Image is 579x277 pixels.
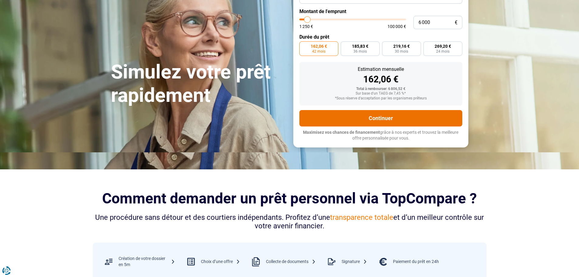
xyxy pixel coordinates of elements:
p: grâce à nos experts et trouvez la meilleure offre personnalisée pour vous. [299,130,462,141]
div: Signature [342,259,367,265]
button: Continuer [299,110,462,126]
div: Sur base d'un TAEG de 7,45 %* [304,92,457,96]
label: Montant de l'emprunt [299,9,462,14]
label: Durée du prêt [299,34,462,40]
span: 24 mois [436,50,450,53]
span: € [455,20,457,25]
div: Estimation mensuelle [304,67,457,72]
div: 162,06 € [304,75,457,84]
h1: Simulez votre prêt rapidement [111,61,286,107]
div: Collecte de documents [266,259,316,265]
div: Une procédure sans détour et des courtiers indépendants. Profitez d’une et d’un meilleur contrôle... [93,213,487,231]
span: 36 mois [353,50,367,53]
span: Maximisez vos chances de financement [303,130,380,135]
span: 185,83 € [352,44,368,48]
span: transparence totale [330,213,393,222]
div: Choix d’une offre [201,259,240,265]
div: *Sous réserve d'acceptation par les organismes prêteurs [304,96,457,101]
div: Total à rembourser: 6 806,52 € [304,87,457,91]
h2: Comment demander un prêt personnel via TopCompare ? [93,190,487,207]
span: 42 mois [312,50,326,53]
div: Paiement du prêt en 24h [393,259,439,265]
span: 1 250 € [299,24,313,29]
span: 219,16 € [393,44,410,48]
span: 100 000 € [388,24,406,29]
div: Création de votre dossier en 5m [119,256,175,268]
span: 269,20 € [435,44,451,48]
span: 30 mois [395,50,408,53]
span: 162,06 € [311,44,327,48]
